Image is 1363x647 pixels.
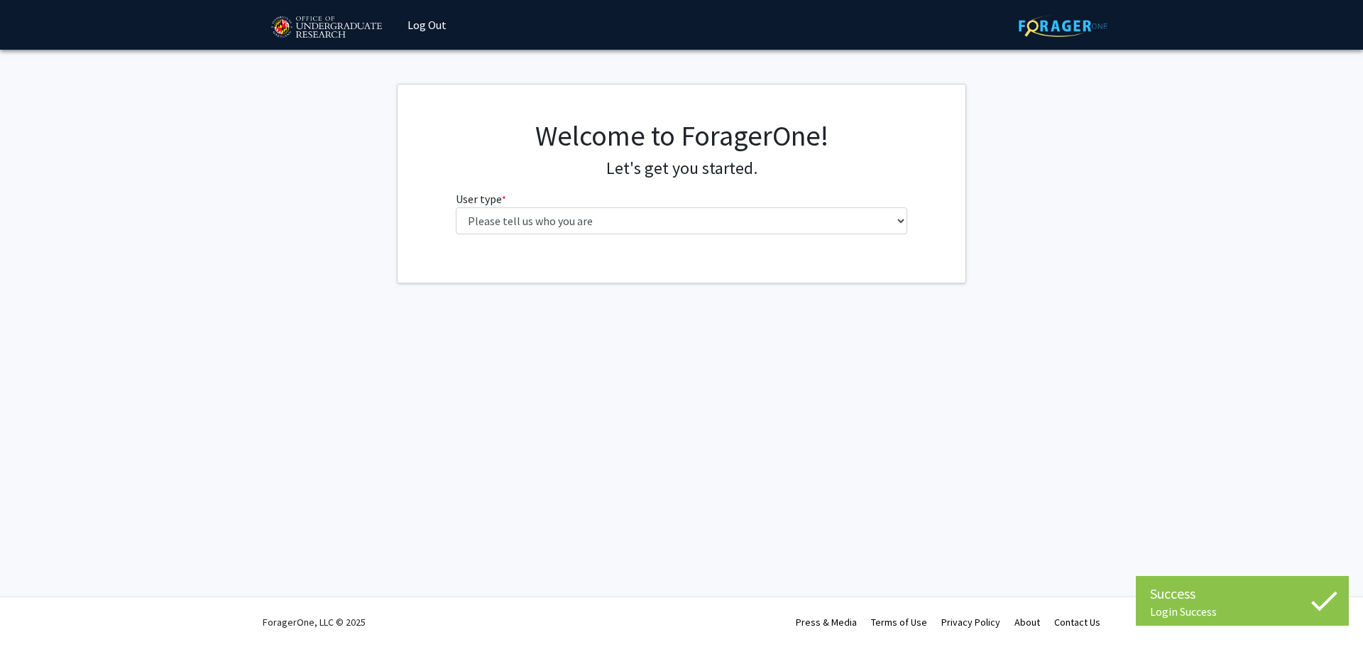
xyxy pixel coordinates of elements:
div: ForagerOne, LLC © 2025 [263,597,366,647]
a: Terms of Use [871,616,927,629]
a: Contact Us [1054,616,1100,629]
label: User type [456,190,506,207]
a: Privacy Policy [941,616,1000,629]
img: University of Maryland Logo [266,10,386,45]
img: ForagerOne Logo [1019,15,1107,37]
a: About [1014,616,1040,629]
h1: Welcome to ForagerOne! [456,119,908,153]
a: Press & Media [796,616,857,629]
h4: Let's get you started. [456,158,908,179]
div: Success [1150,583,1335,604]
div: Login Success [1150,604,1335,619]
